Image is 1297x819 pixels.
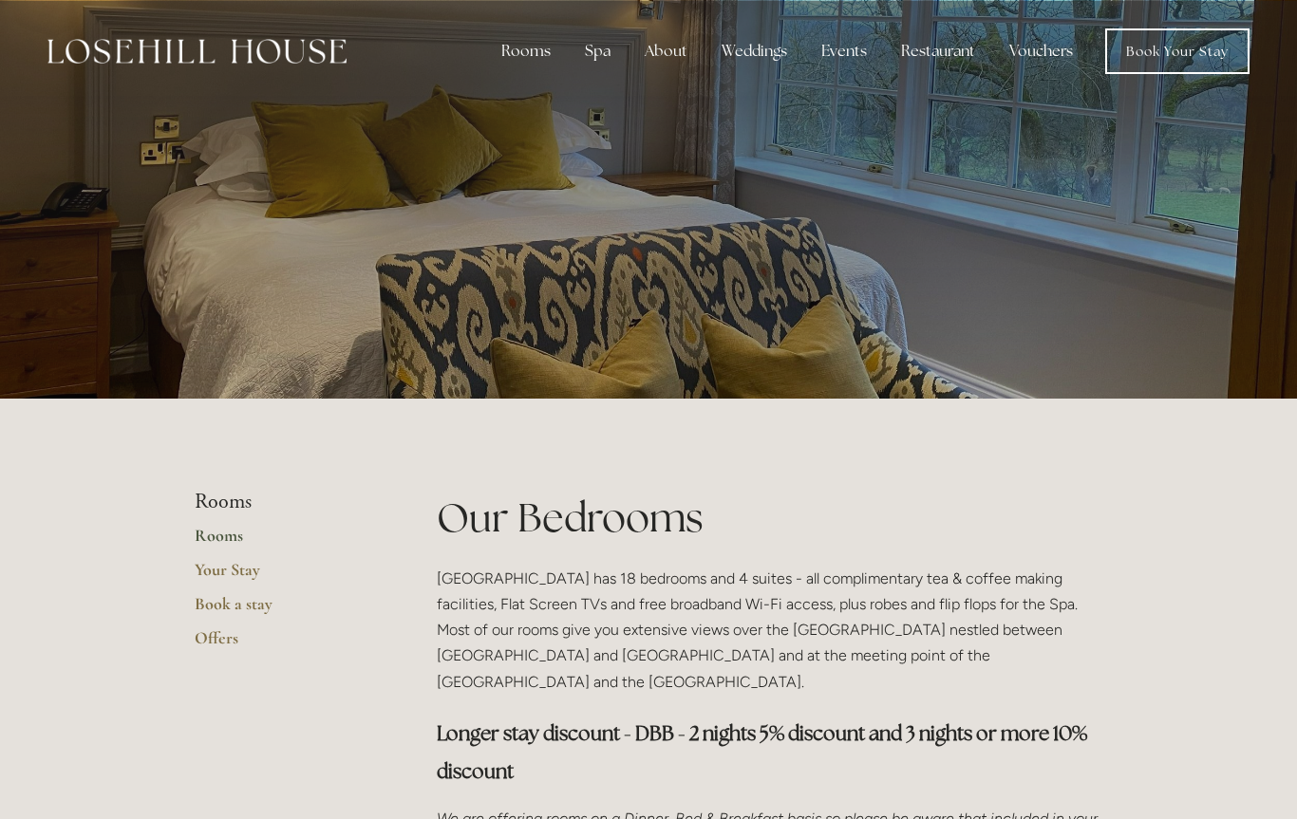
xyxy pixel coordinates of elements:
[570,32,626,70] div: Spa
[486,32,566,70] div: Rooms
[195,559,376,593] a: Your Stay
[47,39,347,64] img: Losehill House
[706,32,802,70] div: Weddings
[630,32,703,70] div: About
[806,32,882,70] div: Events
[1105,28,1250,74] a: Book Your Stay
[437,720,1091,784] strong: Longer stay discount - DBB - 2 nights 5% discount and 3 nights or more 10% discount
[195,490,376,514] li: Rooms
[437,490,1102,546] h1: Our Bedrooms
[994,32,1088,70] a: Vouchers
[437,566,1102,695] p: [GEOGRAPHIC_DATA] has 18 bedrooms and 4 suites - all complimentary tea & coffee making facilities...
[195,525,376,559] a: Rooms
[886,32,990,70] div: Restaurant
[195,627,376,661] a: Offers
[195,593,376,627] a: Book a stay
